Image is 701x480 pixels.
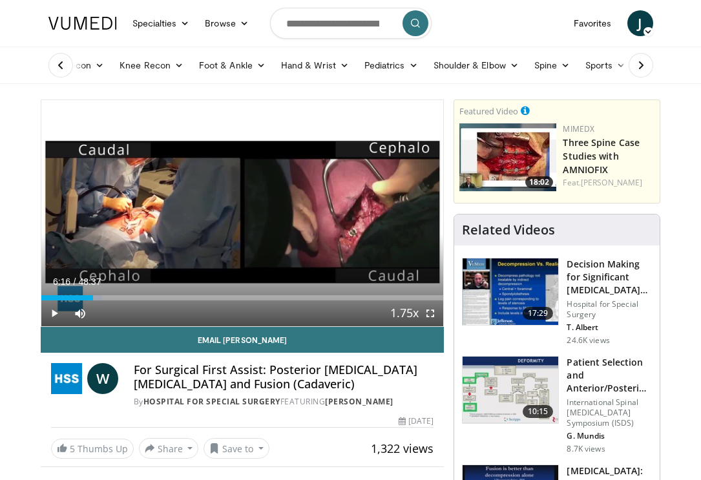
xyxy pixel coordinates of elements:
[563,123,594,134] a: MIMEDX
[191,52,273,78] a: Foot & Ankle
[197,10,256,36] a: Browse
[563,177,654,189] div: Feat.
[567,335,609,346] p: 24.6K views
[134,363,434,391] h4: For Surgical First Assist: Posterior [MEDICAL_DATA] [MEDICAL_DATA] and Fusion (Cadaveric)
[273,52,357,78] a: Hand & Wrist
[392,300,417,326] button: Playback Rate
[463,357,558,424] img: beefc228-5859-4966-8bc6-4c9aecbbf021.150x105_q85_crop-smart_upscale.jpg
[462,258,652,346] a: 17:29 Decision Making for Significant [MEDICAL_DATA] [MEDICAL_DATA] Hospital for Special Surgery ...
[48,17,117,30] img: VuMedi Logo
[581,177,642,188] a: [PERSON_NAME]
[78,277,101,287] span: 48:37
[463,258,558,326] img: 316497_0000_1.png.150x105_q85_crop-smart_upscale.jpg
[41,295,444,300] div: Progress Bar
[112,52,191,78] a: Knee Recon
[67,300,93,326] button: Mute
[41,300,67,326] button: Play
[459,123,556,191] img: 34c974b5-e942-4b60-b0f4-1f83c610957b.150x105_q85_crop-smart_upscale.jpg
[523,405,554,418] span: 10:15
[462,356,652,454] a: 10:15 Patient Selection and Anterior/Posterior Approach for Spinal Deformi… International Spinal ...
[70,443,75,455] span: 5
[525,176,553,188] span: 18:02
[87,363,118,394] a: W
[139,438,199,459] button: Share
[399,415,434,427] div: [DATE]
[459,123,556,191] a: 18:02
[459,105,518,117] small: Featured Video
[325,396,393,407] a: [PERSON_NAME]
[125,10,198,36] a: Specialties
[143,396,280,407] a: Hospital for Special Surgery
[567,322,652,333] p: T. Albert
[578,52,633,78] a: Sports
[462,222,555,238] h4: Related Videos
[371,441,434,456] span: 1,322 views
[417,300,443,326] button: Fullscreen
[53,277,70,287] span: 6:16
[627,10,653,36] a: J
[567,258,652,297] h3: Decision Making for Significant [MEDICAL_DATA] [MEDICAL_DATA]
[523,307,554,320] span: 17:29
[563,136,640,176] a: Three Spine Case Studies with AMNIOFIX
[566,10,620,36] a: Favorites
[51,439,134,459] a: 5 Thumbs Up
[567,397,652,428] p: International Spinal [MEDICAL_DATA] Symposium (ISDS)
[41,327,445,353] a: Email [PERSON_NAME]
[74,277,76,287] span: /
[51,363,82,394] img: Hospital for Special Surgery
[567,444,605,454] p: 8.7K views
[357,52,426,78] a: Pediatrics
[270,8,432,39] input: Search topics, interventions
[204,438,269,459] button: Save to
[134,396,434,408] div: By FEATURING
[426,52,527,78] a: Shoulder & Elbow
[567,299,652,320] p: Hospital for Special Surgery
[567,431,652,441] p: G. Mundis
[527,52,578,78] a: Spine
[567,356,652,395] h3: Patient Selection and Anterior/Posterior Approach for Spinal Deformi…
[41,100,444,326] video-js: Video Player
